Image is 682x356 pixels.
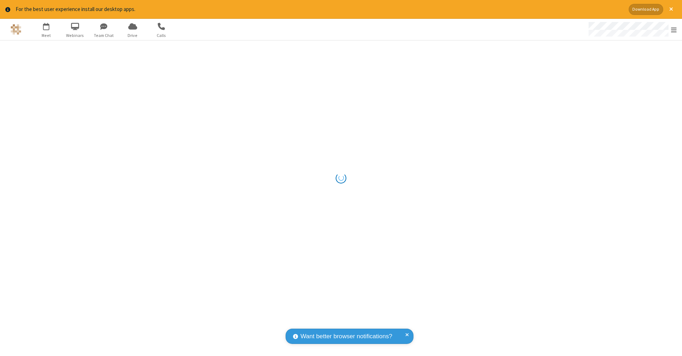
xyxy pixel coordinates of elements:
[11,24,21,35] img: QA Selenium DO NOT DELETE OR CHANGE
[666,4,677,15] button: Close alert
[33,32,60,39] span: Meet
[16,5,623,13] div: For the best user experience install our desktop apps.
[2,19,29,40] button: Logo
[148,32,175,39] span: Calls
[91,32,117,39] span: Team Chat
[301,332,392,341] span: Want better browser notifications?
[119,32,146,39] span: Drive
[62,32,88,39] span: Webinars
[629,4,663,15] button: Download App
[582,19,682,40] div: Open menu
